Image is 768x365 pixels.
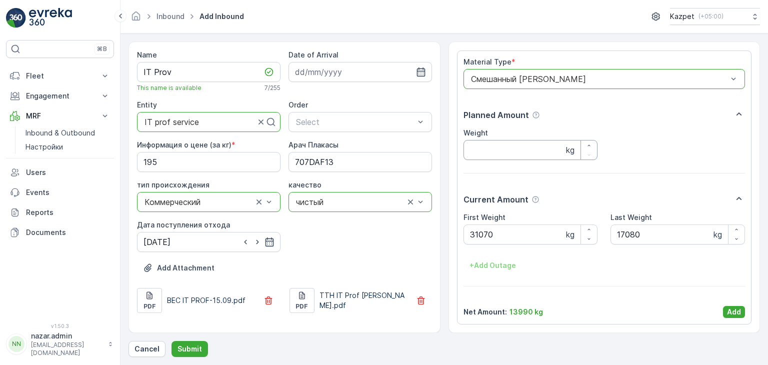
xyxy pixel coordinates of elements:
button: +Add Outage [463,257,522,273]
button: Engagement [6,86,114,106]
p: kg [566,144,574,156]
input: dd/mm/yyyy [137,232,280,252]
a: Настройки [21,140,114,154]
button: Cancel [128,341,165,357]
p: Submit [177,344,202,354]
p: Net Amount : [463,307,507,317]
img: logo [6,8,26,28]
label: тип происхождения [137,180,209,189]
label: Order [288,100,308,109]
label: First Weight [463,213,505,221]
label: Дата поступления отхода [137,220,230,229]
a: Inbound & Outbound [21,126,114,140]
p: MRF [26,111,94,121]
button: Add [723,306,745,318]
a: Reports [6,202,114,222]
a: Events [6,182,114,202]
p: Kazpet [670,11,694,21]
a: Users [6,162,114,182]
p: Events [26,187,110,197]
label: Last Weight [610,213,652,221]
label: Date of Arrival [288,50,338,59]
div: Help Tooltip Icon [532,111,540,119]
p: Add [727,307,741,317]
p: Inbound & Outbound [25,128,95,138]
p: Planned Amount [463,109,529,121]
p: ВЕС IT PROF-15.09.pdf [167,295,245,305]
p: Add Attachment [157,263,214,273]
span: Add Inbound [197,11,246,21]
span: v 1.50.3 [6,323,114,329]
p: ⌘B [97,45,107,53]
a: Documents [6,222,114,242]
button: Submit [171,341,208,357]
p: ТТН IT Prof [PERSON_NAME].pdf [319,290,410,310]
label: Material Type [463,57,511,66]
p: 7 / 255 [264,84,280,92]
input: dd/mm/yyyy [288,62,432,82]
img: logo_light-DOdMpM7g.png [29,8,72,28]
p: Users [26,167,110,177]
div: NN [8,336,24,352]
span: This name is available [137,84,201,92]
p: Select [296,116,414,128]
label: Информация о цене (за кг) [137,140,231,149]
p: nazar.admin [31,331,103,341]
div: Help Tooltip Icon [531,195,539,203]
label: Арач Плакасы [288,140,338,149]
button: Fleet [6,66,114,86]
p: kg [713,228,722,240]
p: 13990 kg [509,307,543,317]
p: Current Amount [463,193,528,205]
p: Fleet [26,71,94,81]
p: Documents [26,227,110,237]
a: Inbound [156,12,184,20]
a: Homepage [130,14,141,23]
button: Upload File [137,260,220,276]
button: MRF [6,106,114,126]
p: Reports [26,207,110,217]
label: Name [137,50,157,59]
p: + Add Outage [469,260,516,270]
p: [EMAIL_ADDRESS][DOMAIN_NAME] [31,341,103,357]
label: Weight [463,128,488,137]
p: Настройки [25,142,63,152]
label: Entity [137,100,157,109]
button: Kazpet(+05:00) [670,8,760,25]
p: pdf [143,302,156,310]
p: ( +05:00 ) [698,12,723,20]
p: pdf [295,302,308,310]
p: kg [566,228,574,240]
p: Cancel [134,344,159,354]
p: Engagement [26,91,94,101]
button: NNnazar.admin[EMAIL_ADDRESS][DOMAIN_NAME] [6,331,114,357]
label: качество [288,180,321,189]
